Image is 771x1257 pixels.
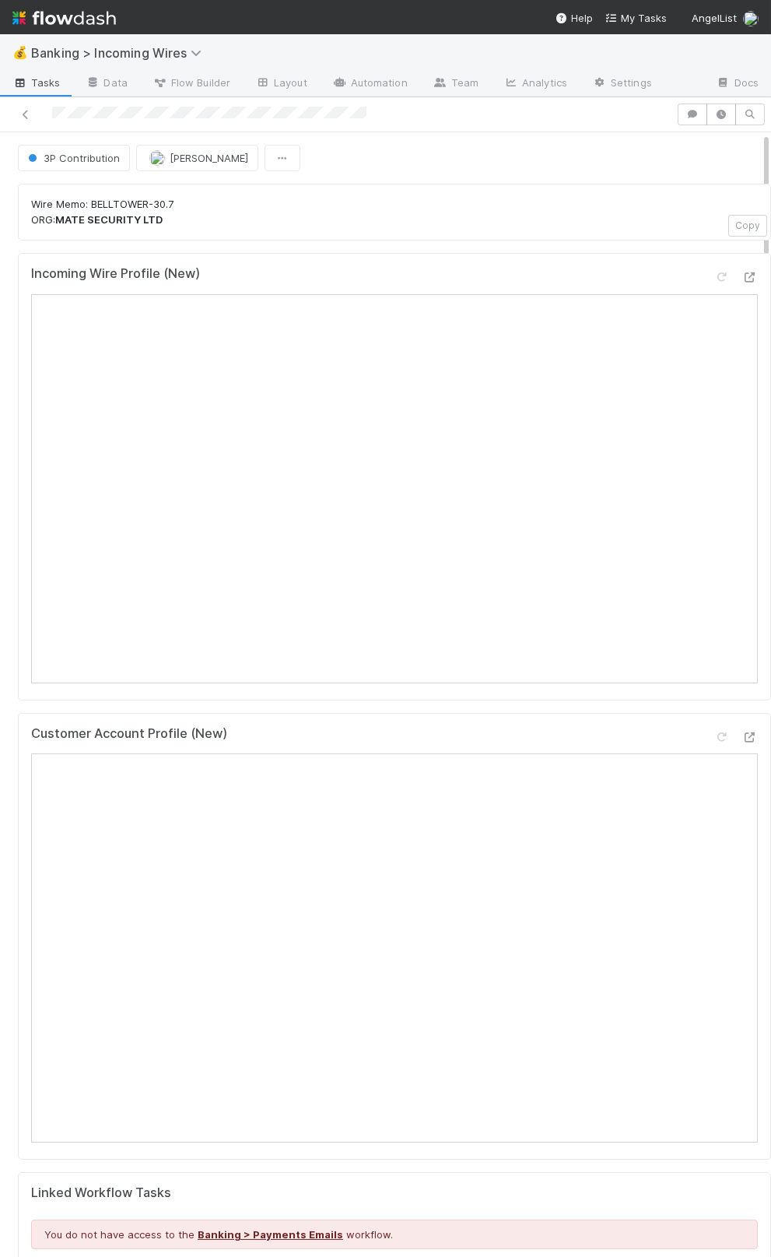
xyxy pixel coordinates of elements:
[12,46,28,59] span: 💰
[73,72,140,97] a: Data
[320,72,420,97] a: Automation
[31,197,758,227] p: Wire Memo: BELLTOWER-30.7 ORG:
[31,266,200,282] h5: Incoming Wire Profile (New)
[605,10,667,26] a: My Tasks
[703,72,771,97] a: Docs
[605,12,667,24] span: My Tasks
[12,75,61,90] span: Tasks
[728,215,767,237] button: Copy
[491,72,580,97] a: Analytics
[692,12,737,24] span: AngelList
[743,11,759,26] img: avatar_93b89fca-d03a-423a-b274-3dd03f0a621f.png
[55,213,163,226] strong: MATE SECURITY LTD
[149,150,165,166] img: avatar_abca0ba5-4208-44dd-8897-90682736f166.png
[18,145,130,171] button: 3P Contribution
[12,5,116,31] img: logo-inverted-e16ddd16eac7371096b0.svg
[580,72,664,97] a: Settings
[152,75,230,90] span: Flow Builder
[243,72,320,97] a: Layout
[555,10,593,26] div: Help
[198,1228,343,1241] a: Banking > Payments Emails
[140,72,243,97] a: Flow Builder
[25,152,120,164] span: 3P Contribution
[31,1185,758,1201] h5: Linked Workflow Tasks
[420,72,491,97] a: Team
[170,152,248,164] span: [PERSON_NAME]
[31,45,209,61] span: Banking > Incoming Wires
[31,1220,758,1249] div: You do not have access to the workflow.
[31,726,227,742] h5: Customer Account Profile (New)
[136,145,258,171] button: [PERSON_NAME]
